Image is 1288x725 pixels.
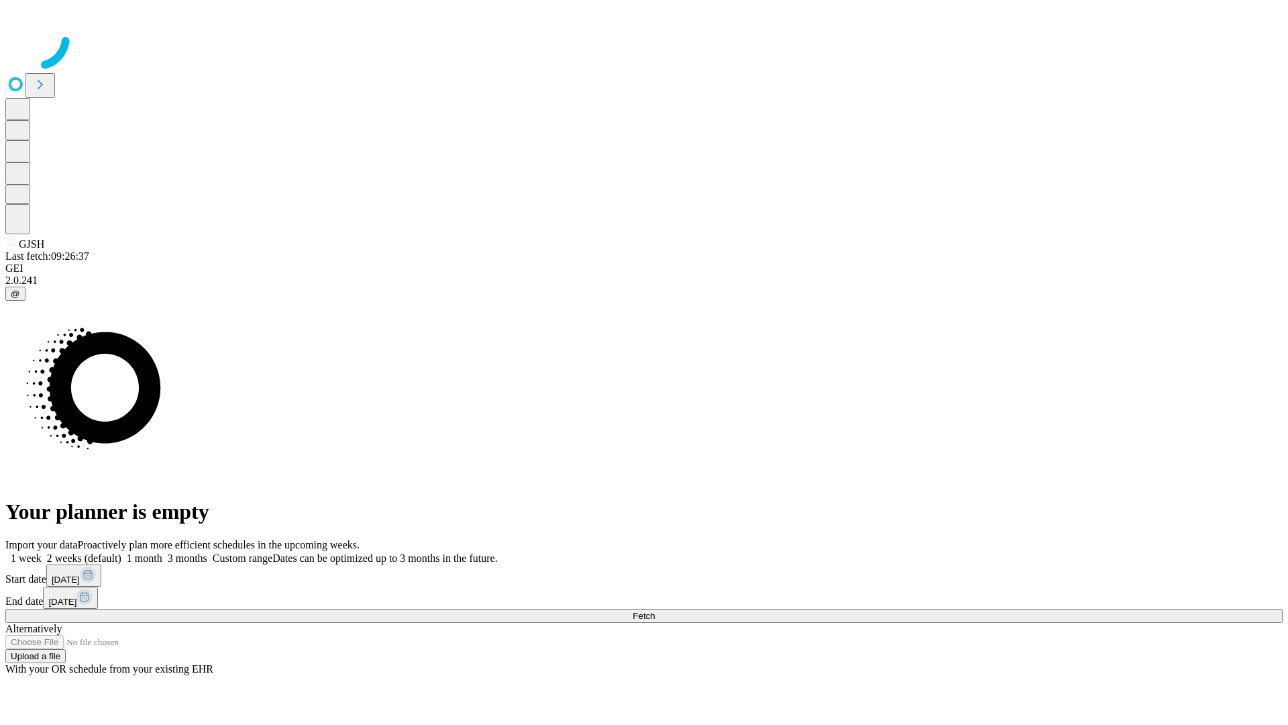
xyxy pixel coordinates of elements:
[48,597,76,607] span: [DATE]
[52,575,80,585] span: [DATE]
[5,250,89,262] span: Last fetch: 09:26:37
[11,552,42,564] span: 1 week
[5,539,78,550] span: Import your data
[47,552,121,564] span: 2 weeks (default)
[5,609,1283,623] button: Fetch
[168,552,207,564] span: 3 months
[5,623,62,634] span: Alternatively
[5,275,1283,287] div: 2.0.241
[127,552,162,564] span: 1 month
[5,287,25,301] button: @
[5,587,1283,609] div: End date
[19,238,44,250] span: GJSH
[272,552,497,564] span: Dates can be optimized up to 3 months in the future.
[46,565,101,587] button: [DATE]
[633,611,655,621] span: Fetch
[5,565,1283,587] div: Start date
[11,289,20,299] span: @
[5,499,1283,524] h1: Your planner is empty
[5,663,213,675] span: With your OR schedule from your existing EHR
[213,552,272,564] span: Custom range
[43,587,98,609] button: [DATE]
[5,262,1283,275] div: GEI
[5,649,66,663] button: Upload a file
[78,539,360,550] span: Proactively plan more efficient schedules in the upcoming weeks.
